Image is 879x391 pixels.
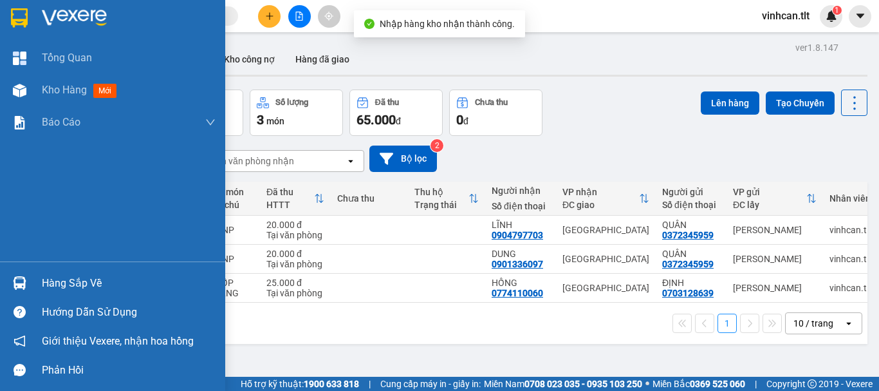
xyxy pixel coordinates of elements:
[285,44,360,75] button: Hàng đã giao
[260,182,331,216] th: Toggle SortBy
[42,303,216,322] div: Hướng dẫn sử dụng
[662,288,714,298] div: 0703128639
[337,193,402,204] div: Chưa thu
[304,379,359,389] strong: 1900 633 818
[42,114,80,130] span: Báo cáo
[492,288,543,298] div: 0774110060
[829,225,872,235] div: vinhcan.tlt
[766,91,835,115] button: Tạo Chuyến
[13,52,26,65] img: dashboard-icon
[456,112,463,128] span: 0
[662,187,720,197] div: Người gửi
[645,381,649,386] span: ⚪️
[369,377,371,391] span: |
[849,5,871,28] button: caret-down
[266,249,324,259] div: 20.000 đ
[524,379,642,389] strong: 0708 023 035 - 0935 103 250
[275,98,308,107] div: Số lượng
[430,139,443,152] sup: 2
[324,12,333,21] span: aim
[208,254,254,264] div: 1 HNP
[463,116,468,126] span: đ
[414,200,468,210] div: Trạng thái
[205,155,294,167] div: Chọn văn phòng nhận
[266,187,314,197] div: Đã thu
[652,377,745,391] span: Miền Bắc
[562,283,649,293] div: [GEOGRAPHIC_DATA]
[266,278,324,288] div: 25.000 đ
[492,201,550,211] div: Số điện thoại
[717,314,737,333] button: 1
[562,254,649,264] div: [GEOGRAPHIC_DATA]
[808,379,817,388] span: copyright
[733,283,817,293] div: [PERSON_NAME]
[258,5,281,28] button: plus
[266,220,324,230] div: 20.000 đ
[318,5,340,28] button: aim
[449,90,542,136] button: Chưa thu0đ
[662,259,714,269] div: 0372345959
[349,90,443,136] button: Đã thu65.000đ
[266,200,314,210] div: HTTT
[13,84,26,97] img: warehouse-icon
[793,317,833,330] div: 10 / trang
[795,41,838,55] div: ver 1.8.147
[662,278,720,288] div: ĐỊNH
[829,283,872,293] div: vinhcan.tlt
[42,84,87,96] span: Kho hàng
[208,200,254,210] div: Ghi chú
[662,220,720,230] div: QUÂN
[14,364,26,376] span: message
[475,98,508,107] div: Chưa thu
[726,182,823,216] th: Toggle SortBy
[733,187,806,197] div: VP gửi
[266,230,324,240] div: Tại văn phòng
[42,361,216,380] div: Phản hồi
[492,230,543,240] div: 0904797703
[562,187,639,197] div: VP nhận
[93,84,116,98] span: mới
[414,187,468,197] div: Thu hộ
[380,377,481,391] span: Cung cấp máy in - giấy in:
[14,335,26,347] span: notification
[380,19,515,29] span: Nhập hàng kho nhận thành công.
[208,187,254,197] div: Tên món
[833,6,842,15] sup: 1
[241,377,359,391] span: Hỗ trợ kỹ thuật:
[826,10,837,22] img: icon-new-feature
[257,112,264,128] span: 3
[662,200,720,210] div: Số điện thoại
[205,117,216,128] span: down
[829,193,872,204] div: Nhân viên
[733,254,817,264] div: [PERSON_NAME]
[733,225,817,235] div: [PERSON_NAME]
[562,200,639,210] div: ĐC giao
[250,90,343,136] button: Số lượng3món
[375,98,399,107] div: Đã thu
[755,377,757,391] span: |
[733,200,806,210] div: ĐC lấy
[492,220,550,230] div: LĨNH
[562,225,649,235] div: [GEOGRAPHIC_DATA]
[829,254,872,264] div: vinhcan.tlt
[369,146,437,172] button: Bộ lọc
[492,249,550,259] div: DUNG
[214,44,285,75] button: Kho công nợ
[556,182,656,216] th: Toggle SortBy
[662,249,720,259] div: QUÂN
[408,182,485,216] th: Toggle SortBy
[266,259,324,269] div: Tại văn phòng
[492,259,543,269] div: 0901336097
[13,116,26,129] img: solution-icon
[42,274,216,293] div: Hàng sắp về
[356,112,396,128] span: 65.000
[346,156,356,166] svg: open
[492,278,550,288] div: HỒNG
[42,333,194,349] span: Giới thiệu Vexere, nhận hoa hồng
[662,230,714,240] div: 0372345959
[265,12,274,21] span: plus
[11,8,28,28] img: logo-vxr
[295,12,304,21] span: file-add
[752,8,820,24] span: vinhcan.tlt
[701,91,759,115] button: Lên hàng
